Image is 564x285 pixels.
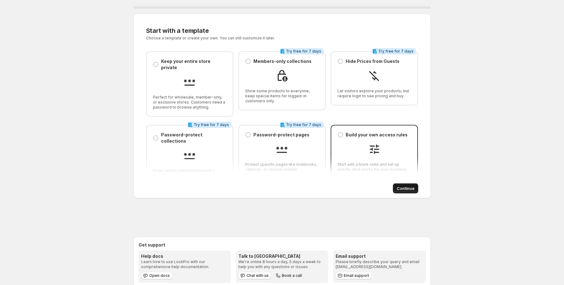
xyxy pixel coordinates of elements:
span: Chat with us [246,273,269,278]
span: Book a call [282,273,302,278]
span: Try free for 7 days [286,122,321,127]
p: Password-protect pages [253,132,309,138]
p: Please briefly describe your query and email [EMAIL_ADDRESS][DOMAIN_NAME]. [336,259,423,269]
span: Email support [344,273,369,278]
img: Build your own access rules [368,143,381,155]
span: Let visitors explore your products, but require login to see pricing and buy. [338,89,411,99]
p: Hide Prices from Guests [346,58,399,64]
span: Show some products to everyone, keep special items for logged-in customers only. [245,89,319,104]
span: Continue [397,185,414,191]
img: Password-protect pages [276,143,288,155]
img: Hide Prices from Guests [368,69,381,82]
a: Open docs [141,272,172,279]
img: Password-protect collections [183,149,196,162]
p: Keep your entire store private [161,58,226,71]
span: Try free for 7 days [378,49,414,54]
button: Continue [393,183,418,193]
span: Perfect for wholesale, member-only, or exclusive stores. Customers need a password to browse anyt... [153,95,226,110]
button: Chat with us [238,272,271,279]
h3: Talk to [GEOGRAPHIC_DATA] [238,253,326,259]
span: Try free for 7 days [286,49,321,54]
span: Keep certain collections behind a password while the rest of your store is open. [153,168,226,183]
p: Choose a template or create your own. You can still customize it later. [146,36,344,41]
span: Start with a template [146,27,209,34]
p: Members-only collections [253,58,312,64]
button: Book a call [274,272,304,279]
h2: Get support [139,242,426,248]
span: Try free for 7 days [194,122,229,127]
span: Start with a blank slate and set up exactly what works for your business. [338,162,411,172]
img: Keep your entire store private [183,76,196,88]
h3: Help docs [141,253,228,259]
p: Build your own access rules [346,132,408,138]
p: We're online 8 hours a day, 5 days a week to help you with any questions or issues. [238,259,326,269]
span: Protect specific pages like lookbooks, catalogs, or special content. [245,162,319,172]
h3: Email support [336,253,423,259]
a: Email support [336,272,372,279]
span: Open docs [149,273,170,278]
img: Members-only collections [276,69,288,82]
p: Learn how to use LockPro with our comprehensive help documentation. [141,259,228,269]
p: Password-protect collections [161,132,226,144]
